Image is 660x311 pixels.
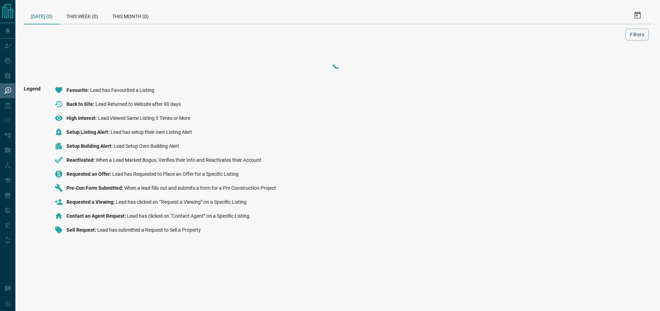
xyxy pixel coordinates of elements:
[24,7,59,24] div: [DATE] (0)
[97,227,201,233] span: Lead has submitted a Request to Sell a Property
[112,171,239,177] span: Lead has Requested to Place an Offer for a Specific Listing
[96,157,261,163] span: When a Lead Marked Bogus, Verifies their Info and Reactivates their Account
[114,143,179,149] span: Lead Setup Own Building Alert
[303,57,373,71] div: Loading
[66,115,98,121] span: High Interest
[66,143,114,149] span: Setup Building Alert
[66,87,90,93] span: Favourite
[105,7,156,24] div: This Month (0)
[66,199,116,205] span: Requested a Viewing
[66,101,95,107] span: Back to Site
[66,213,127,219] span: Contact an Agent Request
[90,87,154,93] span: Lead has Favourited a Listing
[66,157,96,163] span: Reactivated
[66,185,124,191] span: Pre-Con Form Submitted
[95,101,181,107] span: Lead Returned to Website after 90 days
[629,7,646,24] button: Select Date Range
[625,29,649,41] button: Filters
[59,7,105,24] div: This Week (0)
[116,199,247,205] span: Lead has clicked on “Request a Viewing” on a Specific Listing
[66,227,97,233] span: Sell Request
[127,213,249,219] span: Lead has clicked on “Contact Agent” on a Specific Listing
[124,185,276,191] span: When a lead fills out and submits a form for a Pre Construction Project
[66,129,111,135] span: Setup Listing Alert
[24,86,41,240] span: Legend
[66,171,112,177] span: Requested an Offer
[111,129,192,135] span: Lead has setup their own Listing Alert
[98,115,190,121] span: Lead Viewed Same Listing 3 Times or More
